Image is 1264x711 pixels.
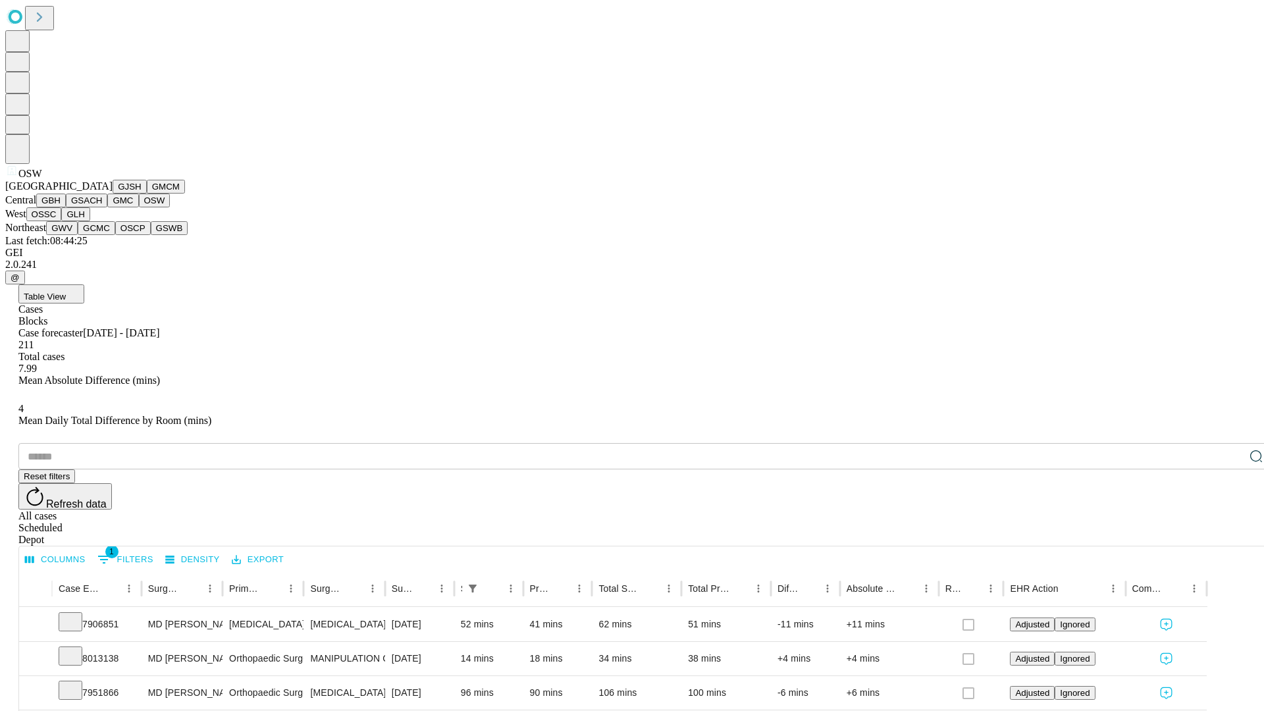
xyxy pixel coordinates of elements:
span: Adjusted [1015,654,1049,664]
button: GMCM [147,180,185,194]
div: 96 mins [461,676,517,710]
button: OSW [139,194,171,207]
div: EHR Action [1010,583,1058,594]
button: GSACH [66,194,107,207]
button: Ignored [1055,686,1095,700]
div: Orthopaedic Surgery [229,642,297,675]
button: Show filters [463,579,482,598]
div: Surgery Date [392,583,413,594]
span: West [5,208,26,219]
button: Adjusted [1010,686,1055,700]
button: Menu [1104,579,1122,598]
div: Resolved in EHR [945,583,962,594]
div: [MEDICAL_DATA] [MEDICAL_DATA] [310,676,378,710]
button: Menu [818,579,837,598]
span: Ignored [1060,619,1090,629]
span: Mean Daily Total Difference by Room (mins) [18,415,211,426]
div: 38 mins [688,642,764,675]
span: [DATE] - [DATE] [83,327,159,338]
span: Mean Absolute Difference (mins) [18,375,160,386]
span: Adjusted [1015,619,1049,629]
button: Sort [101,579,120,598]
button: Sort [899,579,917,598]
button: Menu [660,579,678,598]
button: GBH [36,194,66,207]
button: GCMC [78,221,115,235]
button: OSSC [26,207,62,221]
div: MD [PERSON_NAME] [148,676,216,710]
div: 106 mins [598,676,675,710]
button: Menu [363,579,382,598]
span: Ignored [1060,654,1090,664]
button: Table View [18,284,84,303]
button: @ [5,271,25,284]
button: Sort [263,579,282,598]
button: Sort [552,579,570,598]
button: Ignored [1055,652,1095,666]
div: 100 mins [688,676,764,710]
button: Sort [641,579,660,598]
button: Sort [1060,579,1078,598]
div: 34 mins [598,642,675,675]
button: Menu [570,579,589,598]
div: -11 mins [777,608,833,641]
div: Case Epic Id [59,583,100,594]
div: Orthopaedic Surgery [229,676,297,710]
span: Case forecaster [18,327,83,338]
button: Sort [414,579,433,598]
div: 14 mins [461,642,517,675]
button: Adjusted [1010,652,1055,666]
div: 41 mins [530,608,586,641]
button: Ignored [1055,618,1095,631]
button: Menu [433,579,451,598]
div: 52 mins [461,608,517,641]
span: OSW [18,168,42,179]
button: Expand [26,682,45,705]
div: [DATE] [392,608,448,641]
button: Select columns [22,550,89,570]
button: Export [228,550,287,570]
button: Expand [26,614,45,637]
span: 7.99 [18,363,37,374]
button: GLH [61,207,90,221]
button: Sort [963,579,982,598]
div: +11 mins [847,608,932,641]
button: Reset filters [18,469,75,483]
button: GWV [46,221,78,235]
button: Menu [917,579,935,598]
button: Show filters [94,549,157,570]
div: Difference [777,583,799,594]
div: 2.0.241 [5,259,1259,271]
span: Reset filters [24,471,70,481]
button: Density [162,550,223,570]
div: [MEDICAL_DATA] [229,608,297,641]
span: Refresh data [46,498,107,510]
div: MANIPULATION OF KNEE [310,642,378,675]
div: +4 mins [847,642,932,675]
div: 8013138 [59,642,135,675]
div: Absolute Difference [847,583,897,594]
button: OSCP [115,221,151,235]
button: Menu [502,579,520,598]
span: 211 [18,339,34,350]
div: 62 mins [598,608,675,641]
div: 7906851 [59,608,135,641]
div: 1 active filter [463,579,482,598]
div: 51 mins [688,608,764,641]
button: Sort [1167,579,1185,598]
button: GJSH [113,180,147,194]
div: Predicted In Room Duration [530,583,551,594]
div: [DATE] [392,676,448,710]
button: Expand [26,648,45,671]
button: GMC [107,194,138,207]
button: Refresh data [18,483,112,510]
div: MD [PERSON_NAME] [148,608,216,641]
div: Surgery Name [310,583,343,594]
button: GSWB [151,221,188,235]
div: Surgeon Name [148,583,181,594]
div: -6 mins [777,676,833,710]
button: Menu [120,579,138,598]
div: 7951866 [59,676,135,710]
button: Menu [201,579,219,598]
span: 1 [105,545,118,558]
